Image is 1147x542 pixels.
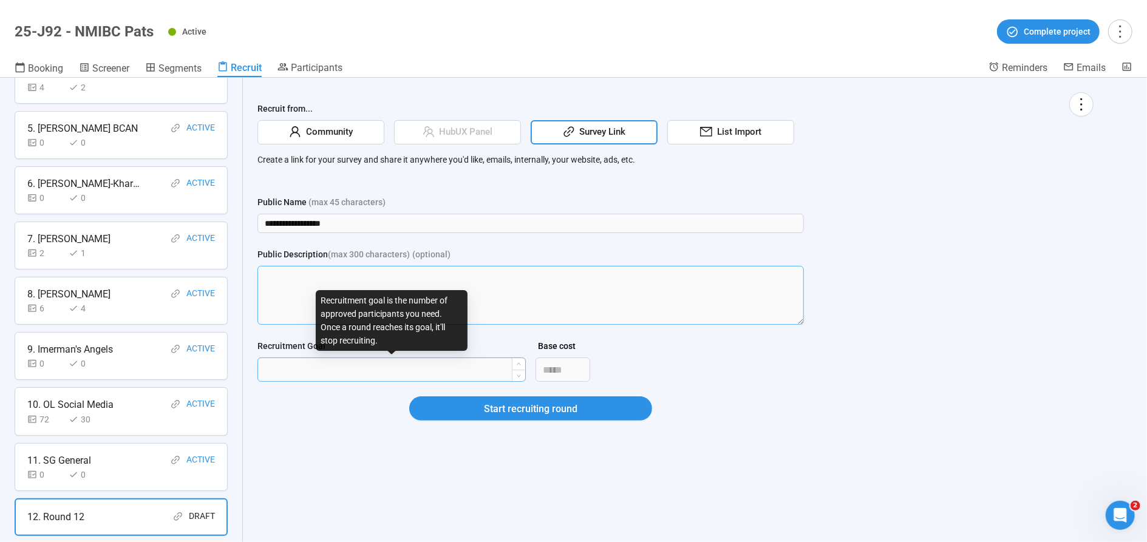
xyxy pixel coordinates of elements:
[173,512,183,521] span: link
[1024,25,1091,38] span: Complete project
[158,63,202,74] span: Segments
[27,231,111,246] div: 7. [PERSON_NAME]
[69,302,105,315] div: 4
[186,121,215,136] div: Active
[291,62,342,73] span: Participants
[186,453,215,468] div: Active
[186,286,215,302] div: Active
[28,63,63,74] span: Booking
[69,81,105,94] div: 2
[27,468,64,481] div: 0
[231,62,262,73] span: Recruit
[328,248,410,261] span: (max 300 characters)
[27,453,91,468] div: 11. SG General
[1131,501,1140,510] span: 2
[423,126,435,138] span: team
[171,234,180,243] span: link
[1106,501,1135,530] iframe: Intercom live chat
[171,344,180,354] span: link
[182,27,206,36] span: Active
[1063,61,1106,76] a: Emails
[186,397,215,412] div: Active
[186,176,215,191] div: Active
[257,102,1094,120] div: Recruit from...
[1073,96,1089,112] span: more
[27,286,111,302] div: 8. [PERSON_NAME]
[412,248,451,261] span: (optional)
[409,396,652,421] button: Start recruiting round
[27,246,64,260] div: 2
[700,126,712,138] span: mail
[435,125,493,140] span: HubUX Panel
[484,401,577,416] span: Start recruiting round
[186,342,215,357] div: Active
[27,302,64,315] div: 6
[1069,92,1094,117] button: more
[512,358,525,370] span: Increase Value
[27,397,114,412] div: 10. OL Social Media
[69,468,105,481] div: 0
[27,121,138,136] div: 5. [PERSON_NAME] BCAN
[316,290,468,351] div: Recruitment goal is the number of approved participants you need. Once a round reaches its goal, ...
[15,23,154,40] h1: 25-J92 - NMIBC Pats
[563,126,575,138] span: link
[27,136,64,149] div: 0
[27,413,64,426] div: 72
[989,61,1047,76] a: Reminders
[308,195,386,209] span: (max 45 characters)
[15,61,63,77] a: Booking
[512,370,525,381] span: Decrease Value
[27,81,64,94] div: 4
[92,63,129,74] span: Screener
[289,126,301,138] span: user
[517,362,521,366] span: up
[171,123,180,133] span: link
[257,248,410,261] div: Public Description
[301,125,353,140] span: Community
[171,178,180,188] span: link
[27,509,84,524] div: 12. Round 12
[217,61,262,77] a: Recruit
[1108,19,1132,44] button: more
[27,191,64,205] div: 0
[517,374,521,378] span: down
[257,339,325,353] div: Recruitment Goal
[997,19,1100,44] button: Complete project
[27,357,64,370] div: 0
[145,61,202,77] a: Segments
[171,455,180,465] span: link
[69,413,105,426] div: 30
[69,191,105,205] div: 0
[538,339,576,353] div: Base cost
[171,289,180,299] span: link
[257,153,1094,166] p: Create a link for your survey and share it anywhere you'd like, emails, internally, your website,...
[575,125,626,140] span: Survey Link
[69,357,105,370] div: 0
[27,176,143,191] div: 6. [PERSON_NAME]-Kharyne
[189,509,215,524] div: Draft
[186,231,215,246] div: Active
[1077,62,1106,73] span: Emails
[712,125,761,140] span: List Import
[171,399,180,409] span: link
[257,195,386,209] div: Public Name
[1112,23,1128,39] span: more
[277,61,342,76] a: Participants
[27,342,113,357] div: 9. Imerman's Angels
[69,246,105,260] div: 1
[69,136,105,149] div: 0
[1002,62,1047,73] span: Reminders
[79,61,129,77] a: Screener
